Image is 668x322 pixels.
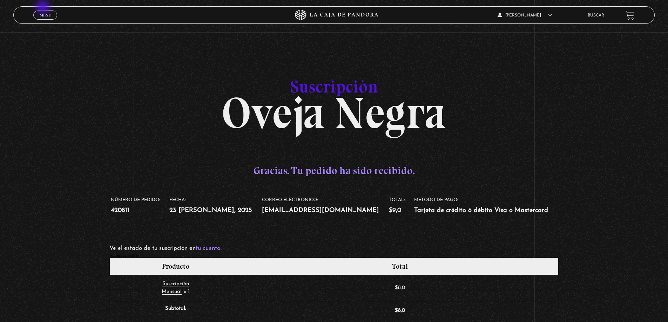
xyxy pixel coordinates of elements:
span: $ [389,207,392,214]
strong: 420811 [111,206,160,215]
strong: Tarjeta de crédito ó débito Visa o Mastercard [414,206,548,215]
a: Suscripción Mensual [162,281,189,295]
span: Suscripción [290,76,378,97]
strong: 23 [PERSON_NAME], 2025 [169,206,252,215]
span: Suscripción [162,281,189,287]
span: 8,0 [395,308,405,313]
bdi: 9,0 [389,207,401,214]
strong: [EMAIL_ADDRESS][DOMAIN_NAME] [262,206,379,215]
span: Menu [40,13,51,17]
li: Correo electrónico: [262,198,388,215]
h2: Detalles del pedido [109,254,558,258]
th: Total [242,258,558,275]
h1: Oveja Negra [109,64,558,126]
th: Subtotal: [110,301,241,320]
strong: × 1 [183,289,190,294]
li: Método de pago: [414,198,557,215]
span: $ [395,285,398,290]
span: [PERSON_NAME] [498,13,552,18]
th: Producto [110,258,241,275]
a: View your shopping cart [625,11,635,20]
li: Número de pedido: [111,198,169,215]
bdi: 8,0 [395,285,405,290]
li: Total: [389,198,414,215]
span: Cerrar [37,19,54,24]
span: $ [395,308,398,313]
li: Fecha: [169,198,261,215]
p: Gracias. Tu pedido ha sido recibido. [109,161,558,180]
p: Ve el estado de tu suscripción en . [109,243,558,254]
a: tu cuenta [196,245,221,251]
a: Buscar [588,13,604,18]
